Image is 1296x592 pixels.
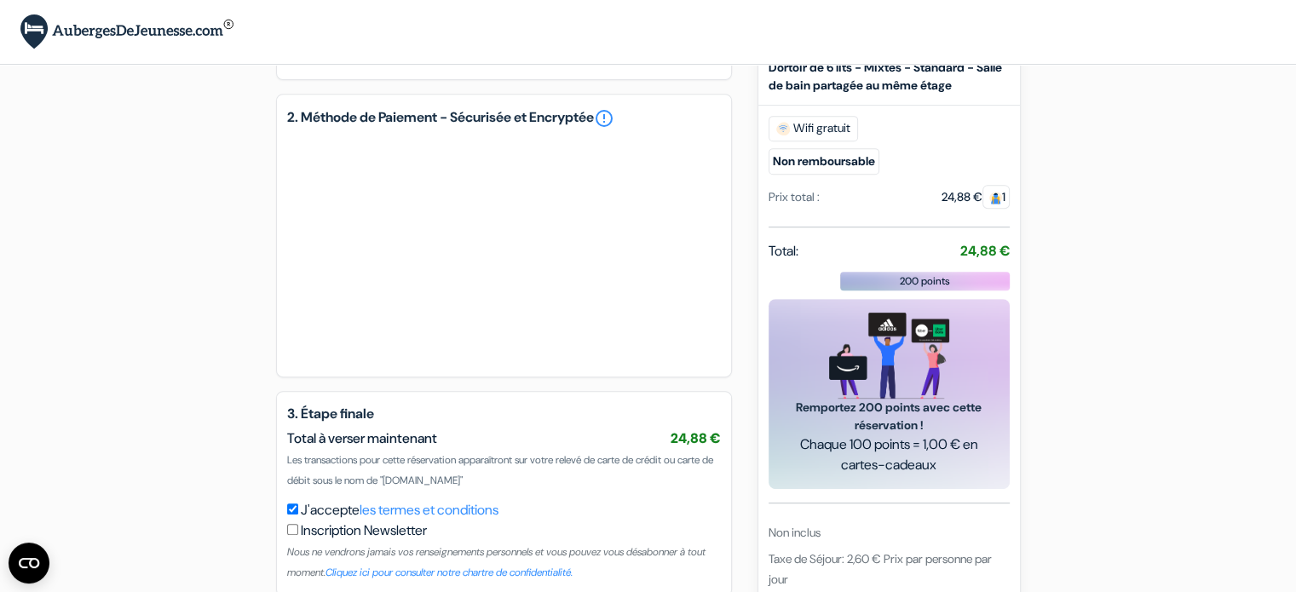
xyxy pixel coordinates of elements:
[769,550,992,586] span: Taxe de Séjour: 2,60 € Prix par personne par jour
[989,192,1002,204] img: guest.svg
[301,500,498,520] label: J'accepte
[769,116,858,141] span: Wifi gratuit
[287,453,713,487] span: Les transactions pour cette réservation apparaîtront sur votre relevé de carte de crédit ou carte...
[829,313,949,399] img: gift_card_hero_new.png
[776,122,790,135] img: free_wifi.svg
[287,108,721,129] h5: 2. Méthode de Paiement - Sécurisée et Encryptée
[942,188,1010,206] div: 24,88 €
[9,543,49,583] button: Ouvrir le widget CMP
[287,405,721,422] h5: 3. Étape finale
[287,429,437,447] span: Total à verser maintenant
[769,60,1002,93] b: Dortoir de 6 lits - Mixtes - Standard - Salle de bain partagée au même étage
[900,273,950,289] span: 200 points
[789,398,989,434] span: Remportez 200 points avec cette réservation !
[769,241,798,262] span: Total:
[982,185,1010,209] span: 1
[769,148,879,175] small: Non remboursable
[671,429,721,447] span: 24,88 €
[304,152,704,346] iframe: Cadre de saisie sécurisé pour le paiement
[360,501,498,519] a: les termes et conditions
[769,523,1010,541] div: Non inclus
[325,566,573,579] a: Cliquez ici pour consulter notre chartre de confidentialité.
[20,14,233,49] img: AubergesDeJeunesse.com
[960,242,1010,260] strong: 24,88 €
[594,108,614,129] a: error_outline
[287,545,706,579] small: Nous ne vendrons jamais vos renseignements personnels et vous pouvez vous désabonner à tout moment.
[789,434,989,474] span: Chaque 100 points = 1,00 € en cartes-cadeaux
[769,188,820,206] div: Prix total :
[301,520,427,541] label: Inscription Newsletter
